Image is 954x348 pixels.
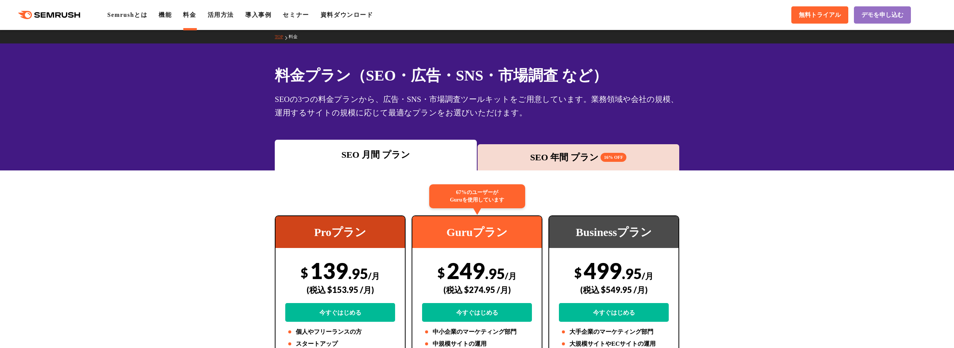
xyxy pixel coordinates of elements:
a: 料金 [183,12,196,18]
span: .95 [485,265,505,282]
li: 個人やフリーランスの方 [285,327,395,336]
span: $ [574,265,582,280]
div: 139 [285,257,395,322]
div: SEOの3つの料金プランから、広告・SNS・市場調査ツールキットをご用意しています。業務領域や会社の規模、運用するサイトの規模に応じて最適なプランをお選びいただけます。 [275,93,679,119]
div: 67%のユーザーが Guruを使用しています [429,184,525,208]
div: (税込 $274.95 /月) [422,276,532,303]
li: 中小企業のマーケティング部門 [422,327,532,336]
a: 今すぐはじめる [422,303,532,322]
a: 料金 [289,34,303,39]
a: 機能 [159,12,172,18]
div: 499 [559,257,669,322]
h1: 料金プラン（SEO・広告・SNS・市場調査 など） [275,64,679,87]
div: (税込 $153.95 /月) [285,276,395,303]
span: 16% OFF [601,153,626,162]
div: Businessプラン [549,216,678,248]
li: 大手企業のマーケティング部門 [559,327,669,336]
span: /月 [642,271,653,281]
a: 活用方法 [208,12,234,18]
div: (税込 $549.95 /月) [559,276,669,303]
span: .95 [622,265,642,282]
span: デモを申し込む [861,11,903,19]
a: デモを申し込む [854,6,911,24]
span: /月 [368,271,380,281]
div: 249 [422,257,532,322]
div: SEO 月間 プラン [279,148,473,161]
span: $ [301,265,308,280]
span: .95 [348,265,368,282]
a: 無料トライアル [791,6,848,24]
a: Semrushとは [107,12,147,18]
a: TOP [275,34,289,39]
a: 今すぐはじめる [285,303,395,322]
span: /月 [505,271,517,281]
span: 無料トライアル [799,11,841,19]
div: SEO 年間 プラン [481,151,676,164]
a: 導入事例 [245,12,271,18]
div: Guruプラン [412,216,542,248]
a: 資料ダウンロード [320,12,373,18]
a: 今すぐはじめる [559,303,669,322]
span: $ [437,265,445,280]
div: Proプラン [276,216,405,248]
a: セミナー [283,12,309,18]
